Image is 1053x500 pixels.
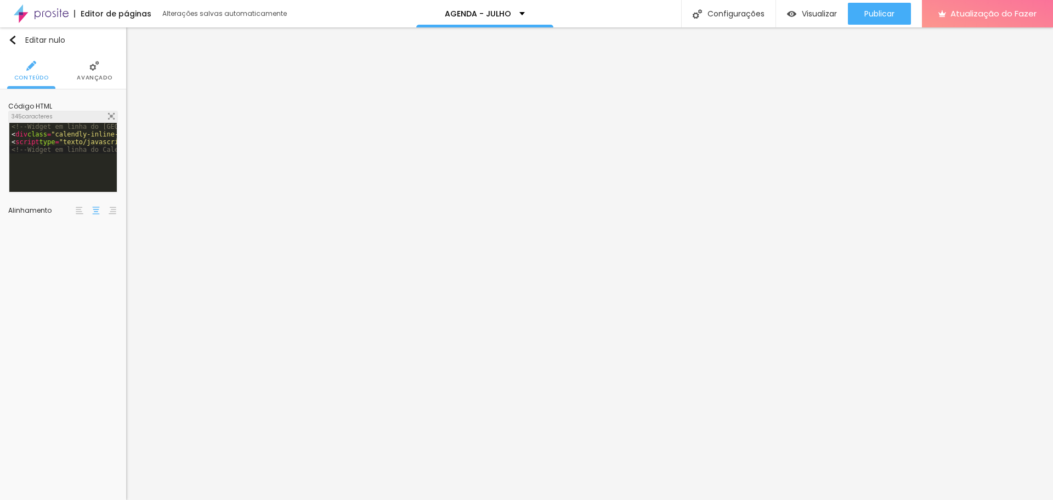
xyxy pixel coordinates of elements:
[109,207,116,214] img: paragraph-right-align.svg
[707,8,765,19] font: Configurações
[12,112,22,121] font: 345
[864,8,895,19] font: Publicar
[8,101,52,111] font: Código HTML
[162,9,287,18] font: Alterações salvas automaticamente
[802,8,837,19] font: Visualizar
[22,112,53,121] font: caracteres
[108,113,115,120] img: Ícone
[693,9,702,19] img: Ícone
[950,8,1037,19] font: Atualização do Fazer
[787,9,796,19] img: view-1.svg
[8,36,17,44] img: Ícone
[8,206,52,215] font: Alinhamento
[14,73,49,82] font: Conteúdo
[445,8,511,19] font: AGENDA - JULHO
[89,61,99,71] img: Ícone
[81,8,151,19] font: Editor de páginas
[776,3,848,25] button: Visualizar
[126,27,1053,500] iframe: Editor
[92,207,100,214] img: paragraph-center-align.svg
[77,73,112,82] font: Avançado
[26,61,36,71] img: Ícone
[76,207,83,214] img: paragraph-left-align.svg
[25,35,65,46] font: Editar nulo
[848,3,911,25] button: Publicar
